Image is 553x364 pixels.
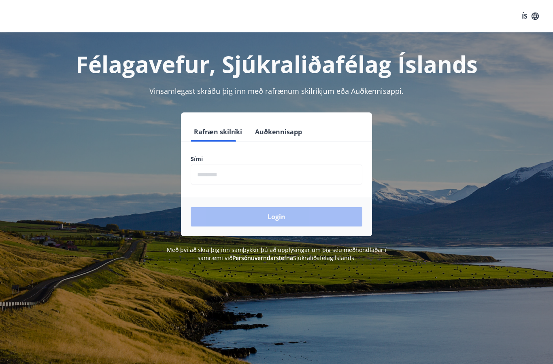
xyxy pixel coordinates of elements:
span: Með því að skrá þig inn samþykkir þú að upplýsingar um þig séu meðhöndlaðar í samræmi við Sjúkral... [167,246,387,262]
button: ÍS [517,9,543,23]
h1: Félagavefur, Sjúkraliðafélag Íslands [10,49,543,79]
label: Sími [191,155,362,163]
a: Persónuverndarstefna [232,254,293,262]
button: Rafræn skilríki [191,122,245,142]
span: Vinsamlegast skráðu þig inn með rafrænum skilríkjum eða Auðkennisappi. [149,86,404,96]
button: Auðkennisapp [252,122,305,142]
